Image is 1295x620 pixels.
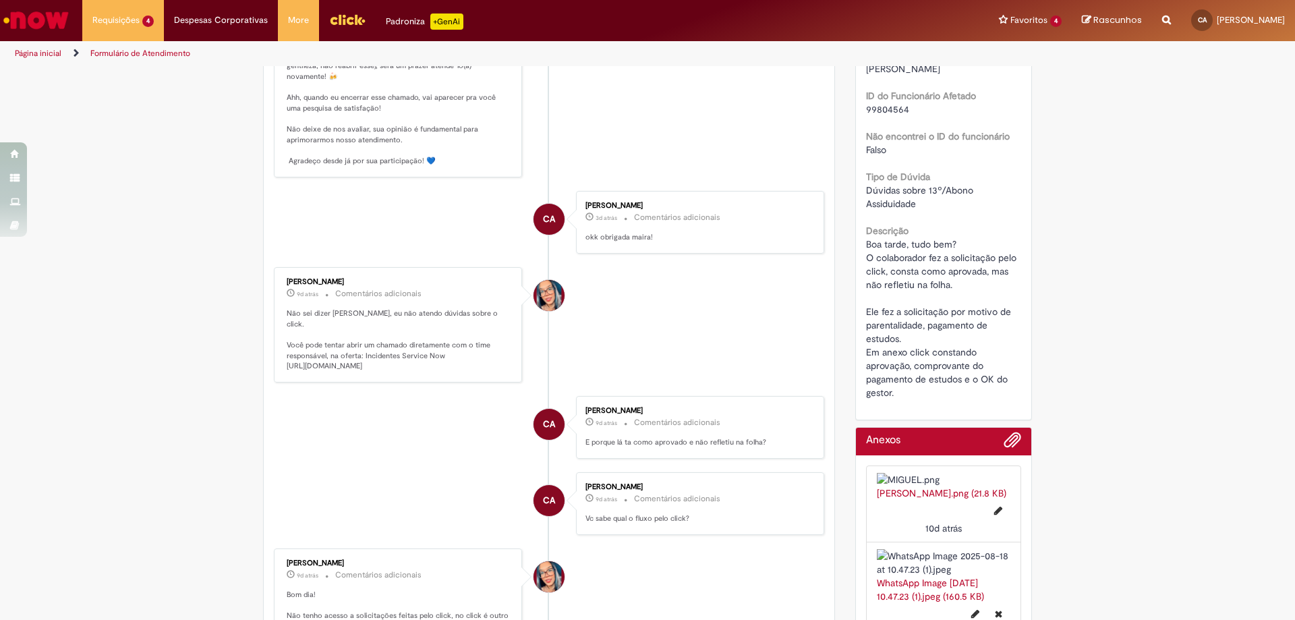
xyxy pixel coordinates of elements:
[866,130,1010,142] b: Não encontrei o ID do funcionário
[877,487,1006,499] a: [PERSON_NAME].png (21.8 KB)
[585,437,810,448] p: E porque lá ta como aprovado e não refletiu na folha?
[866,434,900,447] h2: Anexos
[866,63,940,75] span: [PERSON_NAME]
[1198,16,1207,24] span: CA
[585,202,810,210] div: [PERSON_NAME]
[585,483,810,491] div: [PERSON_NAME]
[534,204,565,235] div: Camilli Berlofa Andrade
[386,13,463,30] div: Padroniza
[634,417,720,428] small: Comentários adicionais
[534,561,565,592] div: Maira Priscila Da Silva Arnaldo
[585,513,810,524] p: Vc sabe qual o fluxo pelo click?
[10,41,853,66] ul: Trilhas de página
[15,48,61,59] a: Página inicial
[585,407,810,415] div: [PERSON_NAME]
[634,493,720,505] small: Comentários adicionais
[92,13,140,27] span: Requisições
[866,103,909,115] span: 99804564
[543,203,555,235] span: CA
[596,495,617,503] time: 19/08/2025 10:59:48
[1004,431,1021,455] button: Adicionar anexos
[297,571,318,580] span: 9d atrás
[1010,13,1047,27] span: Favoritos
[585,232,810,243] p: okk obrigada maira!
[543,408,555,441] span: CA
[430,13,463,30] p: +GenAi
[534,409,565,440] div: Camilli Berlofa Andrade
[174,13,268,27] span: Despesas Corporativas
[986,500,1010,522] button: Editar nome de arquivo MIGUEL.png
[287,559,511,567] div: [PERSON_NAME]
[925,522,962,534] span: 10d atrás
[534,485,565,516] div: Camilli Berlofa Andrade
[596,419,617,427] time: 19/08/2025 11:00:10
[596,214,617,222] span: 3d atrás
[297,571,318,580] time: 19/08/2025 08:32:58
[634,212,720,223] small: Comentários adicionais
[297,290,318,298] time: 19/08/2025 11:53:54
[534,280,565,311] div: Maira Priscila Da Silva Arnaldo
[877,473,1011,486] img: MIGUEL.png
[866,238,1019,399] span: Boa tarde, tudo bem? O colaborador fez a solicitação pelo click, consta como aprovada, mas não re...
[877,549,1011,576] img: WhatsApp Image 2025-08-18 at 10.47.23 (1).jpeg
[596,495,617,503] span: 9d atrás
[335,288,422,300] small: Comentários adicionais
[287,278,511,286] div: [PERSON_NAME]
[877,577,984,602] a: WhatsApp Image [DATE] 10.47.23 (1).jpeg (160.5 KB)
[866,184,976,210] span: Dúvidas sobre 13º/Abono Assiduidade
[288,13,309,27] span: More
[1,7,71,34] img: ServiceNow
[287,308,511,372] p: Não sei dizer [PERSON_NAME], eu não atendo dúvidas sobre o click. Você pode tentar abrir um chama...
[329,9,366,30] img: click_logo_yellow_360x200.png
[866,171,930,183] b: Tipo de Dúvida
[596,214,617,222] time: 25/08/2025 11:14:59
[596,419,617,427] span: 9d atrás
[925,522,962,534] time: 18/08/2025 13:14:17
[543,484,555,517] span: CA
[335,569,422,581] small: Comentários adicionais
[90,48,190,59] a: Formulário de Atendimento
[297,290,318,298] span: 9d atrás
[866,225,909,237] b: Descrição
[1050,16,1062,27] span: 4
[142,16,154,27] span: 4
[866,90,976,102] b: ID do Funcionário Afetado
[1082,14,1142,27] a: Rascunhos
[1217,14,1285,26] span: [PERSON_NAME]
[1093,13,1142,26] span: Rascunhos
[866,144,886,156] span: Falso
